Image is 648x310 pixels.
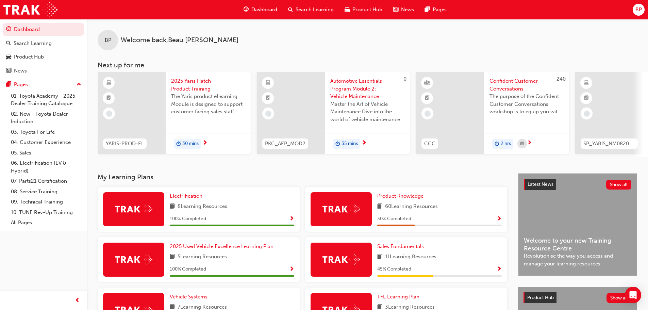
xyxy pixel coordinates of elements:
a: Product HubShow all [524,292,632,303]
a: search-iconSearch Learning [283,3,339,17]
span: CCC [424,140,435,148]
span: News [401,6,414,14]
button: Show Progress [497,215,502,223]
span: 2 hrs [501,140,511,148]
div: Product Hub [14,53,44,61]
button: Pages [3,78,84,91]
span: 240 [556,76,566,82]
a: 05. Sales [8,148,84,158]
span: PKC_AEP_MOD2 [265,140,305,148]
span: SP_YARIS_NM0820_EL_02 [583,140,635,148]
span: duration-icon [495,140,499,148]
a: news-iconNews [388,3,419,17]
a: 0PKC_AEP_MOD2Automotive Essentials Program Module 2: Vehicle MaintenanceMaster the Art of Vehicle... [257,72,410,154]
a: Product Knowledge [377,192,426,200]
a: guage-iconDashboard [238,3,283,17]
span: Show Progress [289,216,294,222]
span: 60 Learning Resources [385,202,438,211]
img: Trak [3,2,57,17]
span: Product Hub [352,6,382,14]
span: 30 mins [182,140,199,148]
span: Sales Fundamentals [377,243,424,249]
a: 08. Service Training [8,186,84,197]
span: Welcome back , Beau [PERSON_NAME] [121,36,238,44]
a: Vehicle Systems [170,293,210,301]
span: 100 % Completed [170,265,206,273]
span: 100 % Completed [170,215,206,223]
a: 04. Customer Experience [8,137,84,148]
h3: My Learning Plans [98,173,507,181]
span: news-icon [6,68,11,74]
a: 03. Toyota For Life [8,127,84,137]
span: pages-icon [425,5,430,14]
span: BP [105,36,111,44]
span: 0 [403,76,406,82]
img: Trak [115,204,152,214]
button: Show all [607,293,632,303]
span: Search Learning [296,6,334,14]
button: Show Progress [289,215,294,223]
a: Product Hub [3,51,84,63]
span: Show Progress [289,266,294,273]
div: News [14,67,27,75]
span: The purpose of the Confident Customer Conversations workshop is to equip you with tools to commun... [489,93,564,116]
span: Master the Art of Vehicle Maintenance Dive into the world of vehicle maintenance with this compre... [330,100,404,124]
span: Product Knowledge [377,193,423,199]
span: YARIS-PROD-EL [106,140,144,148]
span: booktick-icon [584,94,589,103]
span: calendar-icon [520,140,524,148]
span: 45 % Completed [377,265,411,273]
span: 30 % Completed [377,215,411,223]
span: Vehicle Systems [170,294,207,300]
img: Trak [322,204,360,214]
span: The Yaris product eLearning Module is designed to support customer facing sales staff with introd... [171,93,245,116]
span: car-icon [6,54,11,60]
span: 11 Learning Resources [385,253,436,261]
span: next-icon [362,140,367,146]
a: 07. Parts21 Certification [8,176,84,186]
span: guage-icon [6,27,11,33]
span: prev-icon [75,296,80,305]
span: TFL Learning Plan [377,294,419,300]
a: Dashboard [3,23,84,36]
span: Dashboard [251,6,277,14]
span: learningResourceType_ELEARNING-icon [584,79,589,87]
span: news-icon [393,5,398,14]
span: learningResourceType_INSTRUCTOR_LED-icon [425,79,430,87]
span: Revolutionise the way you access and manage your learning resources. [524,252,631,267]
button: Show Progress [289,265,294,274]
button: BP [633,4,645,16]
a: 02. New - Toyota Dealer Induction [8,109,84,127]
span: book-icon [377,253,382,261]
a: 240CCCConfident Customer ConversationsThe purpose of the Confident Customer Conversations worksho... [416,72,569,154]
span: 35 mins [342,140,358,148]
span: Show Progress [497,216,502,222]
span: pages-icon [6,82,11,88]
button: DashboardSearch LearningProduct HubNews [3,22,84,78]
a: 10. TUNE Rev-Up Training [8,207,84,218]
a: 2025 Used Vehicle Excellence Learning Plan [170,243,276,250]
span: Electrification [170,193,202,199]
span: Automotive Essentials Program Module 2: Vehicle Maintenance [330,77,404,100]
span: Latest News [528,181,553,187]
span: 5 Learning Resources [178,253,227,261]
span: booktick-icon [425,94,430,103]
span: next-icon [527,140,532,146]
a: Search Learning [3,37,84,50]
div: Search Learning [14,39,52,47]
button: Show all [606,180,632,190]
span: book-icon [377,202,382,211]
span: duration-icon [335,140,340,148]
span: duration-icon [176,140,181,148]
span: 2025 Yaris Hatch Product Training [171,77,245,93]
a: All Pages [8,217,84,228]
span: learningRecordVerb_NONE-icon [584,111,590,117]
a: 06. Electrification (EV & Hybrid) [8,158,84,176]
span: learningResourceType_ELEARNING-icon [266,79,270,87]
a: YARIS-PROD-EL2025 Yaris Hatch Product TrainingThe Yaris product eLearning Module is designed to s... [98,72,251,154]
span: book-icon [170,253,175,261]
span: booktick-icon [266,94,270,103]
span: learningResourceType_ELEARNING-icon [106,79,111,87]
span: BP [635,6,642,14]
span: Show Progress [497,266,502,273]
